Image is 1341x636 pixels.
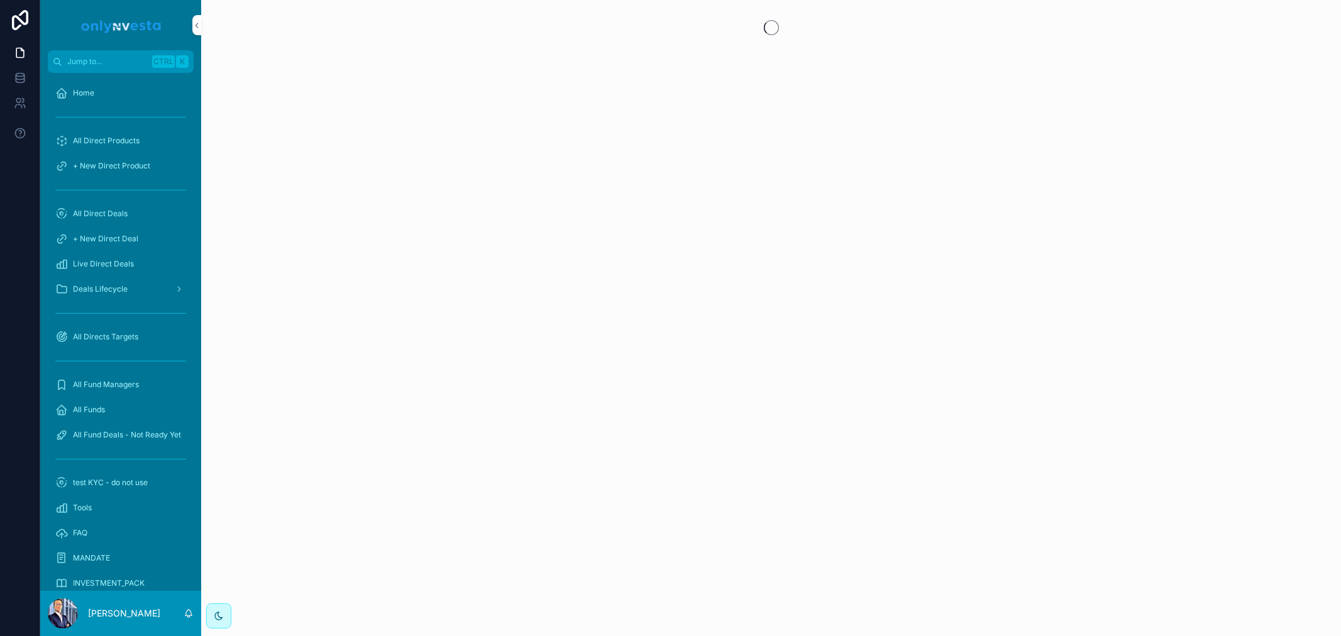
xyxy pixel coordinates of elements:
a: Home [48,82,194,104]
span: FAQ [73,528,87,538]
a: + New Direct Product [48,155,194,177]
p: [PERSON_NAME] [88,607,160,620]
button: Jump to...CtrlK [48,50,194,73]
span: test KYC - do not use [73,478,148,488]
span: All Direct Products [73,136,140,146]
span: All Funds [73,405,105,415]
a: Deals Lifecycle [48,278,194,300]
a: INVESTMENT_PACK [48,572,194,595]
a: Live Direct Deals [48,253,194,275]
span: Home [73,88,94,98]
div: scrollable content [40,73,201,591]
span: Deals Lifecycle [73,284,128,294]
a: + New Direct Deal [48,228,194,250]
span: K [177,57,187,67]
span: Jump to... [67,57,147,67]
span: INVESTMENT_PACK [73,578,145,588]
a: All Direct Products [48,129,194,152]
a: All Funds [48,398,194,421]
span: MANDATE [73,553,110,563]
a: FAQ [48,522,194,544]
span: + New Direct Deal [73,234,138,244]
span: + New Direct Product [73,161,150,171]
a: All Fund Deals - Not Ready Yet [48,424,194,446]
a: Tools [48,496,194,519]
a: All Directs Targets [48,326,194,348]
span: All Fund Deals - Not Ready Yet [73,430,181,440]
span: All Direct Deals [73,209,128,219]
span: All Fund Managers [73,380,139,390]
span: Live Direct Deals [73,259,134,269]
span: Ctrl [152,55,175,68]
a: MANDATE [48,547,194,569]
span: All Directs Targets [73,332,138,342]
a: All Fund Managers [48,373,194,396]
a: test KYC - do not use [48,471,194,494]
img: App logo [79,15,162,35]
a: All Direct Deals [48,202,194,225]
span: Tools [73,503,92,513]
